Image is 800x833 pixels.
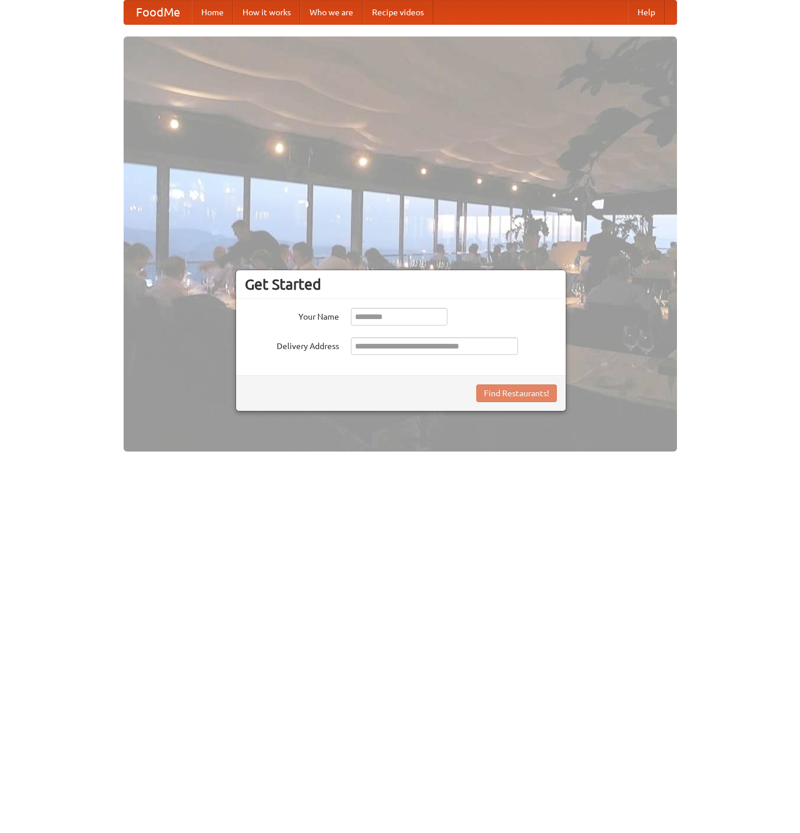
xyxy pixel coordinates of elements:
[245,308,339,323] label: Your Name
[628,1,665,24] a: Help
[245,337,339,352] label: Delivery Address
[476,384,557,402] button: Find Restaurants!
[300,1,363,24] a: Who we are
[363,1,433,24] a: Recipe videos
[124,1,192,24] a: FoodMe
[192,1,233,24] a: Home
[245,276,557,293] h3: Get Started
[233,1,300,24] a: How it works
